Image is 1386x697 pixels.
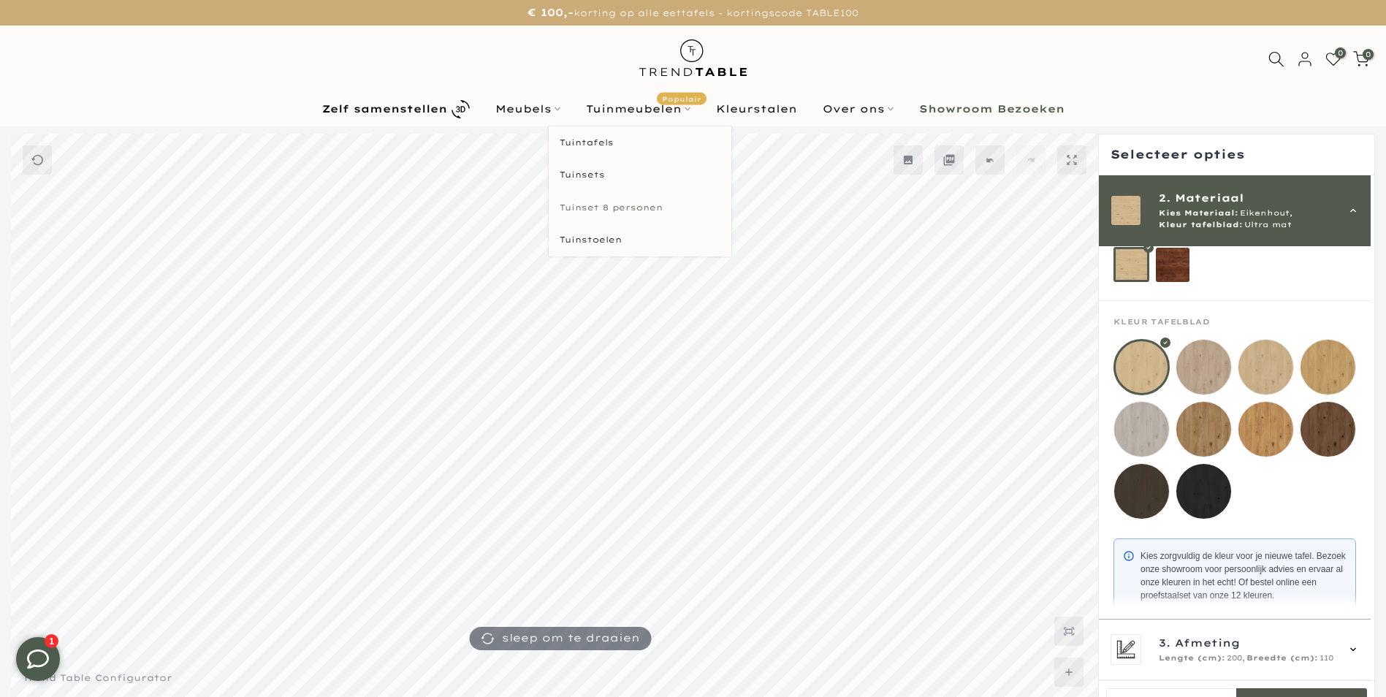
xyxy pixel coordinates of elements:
[919,104,1065,114] b: Showroom Bezoeken
[18,4,1368,22] p: korting op alle eettafels - kortingscode TABLE100
[528,6,574,19] strong: € 100,-
[482,100,573,118] a: Meubels
[906,100,1077,118] a: Showroom Bezoeken
[1353,51,1369,67] a: 0
[573,100,703,118] a: TuinmeubelenPopulair
[1325,51,1341,67] a: 0
[1363,49,1374,60] span: 0
[703,100,810,118] a: Kleurstalen
[657,93,707,105] span: Populair
[1,622,75,696] iframe: toggle-frame
[549,191,731,224] a: Tuinset 8 personen
[549,126,731,159] a: Tuintafels
[629,26,757,91] img: trend-table
[1335,47,1346,58] span: 0
[549,159,731,191] a: Tuinsets
[322,104,447,114] b: Zelf samenstellen
[309,96,482,122] a: Zelf samenstellen
[549,224,731,256] a: Tuinstoelen
[810,100,906,118] a: Over ons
